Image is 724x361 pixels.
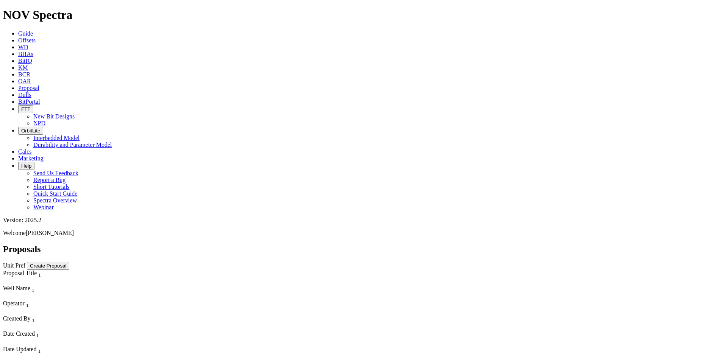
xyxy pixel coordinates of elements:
sub: 1 [32,287,34,293]
a: Report a Bug [33,177,66,183]
span: Sort None [38,270,41,276]
span: Date Created [3,330,35,337]
a: Unit Pref [3,262,25,269]
a: Interbedded Model [33,135,80,141]
span: Sort None [38,346,41,352]
a: Short Tutorials [33,184,70,190]
span: Sort None [36,330,39,337]
div: Operator Sort None [3,300,118,308]
a: Webinar [33,204,54,210]
span: Operator [3,300,25,307]
span: Well Name [3,285,30,291]
div: Column Menu [3,354,118,361]
h1: NOV Spectra [3,8,721,22]
a: Offsets [18,37,36,44]
button: Create Proposal [27,262,69,270]
div: Date Created Sort None [3,330,118,339]
a: Spectra Overview [33,197,77,204]
div: Column Menu [3,324,118,330]
sub: 1 [38,272,41,278]
span: Created By [3,315,30,322]
div: Date Updated Sort None [3,346,118,354]
div: Sort None [3,346,118,361]
button: FTT [18,105,33,113]
div: Column Menu [3,339,118,346]
sub: 1 [26,302,29,308]
a: New Bit Designs [33,113,75,120]
span: Sort None [32,285,34,291]
span: Help [21,163,31,169]
span: Date Updated [3,346,36,352]
div: Column Menu [3,308,118,315]
div: Sort None [3,270,118,285]
div: Well Name Sort None [3,285,118,293]
div: Column Menu [3,278,118,285]
div: Created By Sort None [3,315,118,324]
a: Durability and Parameter Model [33,142,112,148]
a: Send Us Feedback [33,170,78,176]
sub: 1 [32,317,34,323]
span: Proposal Title [3,270,37,276]
div: Proposal Title Sort None [3,270,118,278]
sub: 1 [38,348,41,354]
div: Sort None [3,315,118,330]
a: BCR [18,71,30,78]
a: NPD [33,120,45,126]
sub: 1 [36,333,39,339]
div: Sort None [3,285,118,300]
div: Sort None [3,330,118,345]
a: BitIQ [18,58,32,64]
a: Guide [18,30,33,37]
a: Proposal [18,85,39,91]
button: Help [18,162,34,170]
button: OrbitLite [18,127,43,135]
p: Welcome [3,230,721,237]
a: BHAs [18,51,33,57]
a: Calcs [18,148,32,155]
a: Marketing [18,155,44,162]
span: Sort None [26,300,29,307]
a: OAR [18,78,31,84]
a: WD [18,44,28,50]
h2: Proposals [3,244,721,254]
div: Version: 2025.2 [3,217,721,224]
div: Sort None [3,300,118,315]
a: Dulls [18,92,31,98]
span: [PERSON_NAME] [26,230,74,236]
a: Quick Start Guide [33,190,77,197]
a: KM [18,64,28,71]
span: FTT [21,106,30,112]
a: BitPortal [18,98,40,105]
div: Column Menu [3,293,118,300]
span: OrbitLite [21,128,40,134]
span: Sort None [32,315,34,322]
